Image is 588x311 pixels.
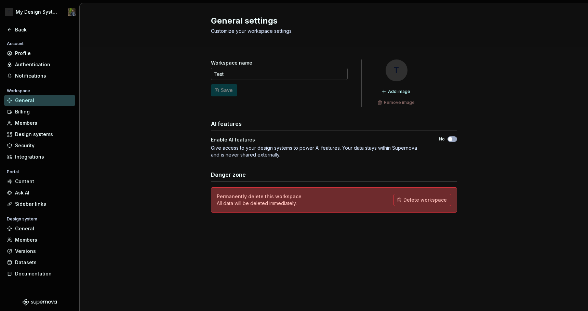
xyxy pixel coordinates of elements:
[15,178,72,185] div: Content
[4,48,75,59] a: Profile
[211,120,242,128] h3: AI features
[211,171,246,179] h3: Danger zone
[4,215,40,223] div: Design system
[5,8,13,16] div: T
[4,129,75,140] a: Design systems
[15,142,72,149] div: Security
[379,87,413,96] button: Add image
[4,87,33,95] div: Workspace
[4,176,75,187] a: Content
[15,61,72,68] div: Authentication
[16,9,59,15] div: My Design System
[4,187,75,198] a: Ask AI
[211,28,293,34] span: Customize your workspace settings.
[4,199,75,209] a: Sidebar links
[4,151,75,162] a: Integrations
[217,200,302,207] p: All data will be deleted immediately.
[15,72,72,79] div: Notifications
[15,108,72,115] div: Billing
[15,236,72,243] div: Members
[15,259,72,266] div: Datasets
[15,189,72,196] div: Ask AI
[4,118,75,129] a: Members
[4,140,75,151] a: Security
[393,194,451,206] button: Delete workspace
[15,131,72,138] div: Design systems
[15,201,72,207] div: Sidebar links
[15,120,72,126] div: Members
[68,8,76,16] img: Simon Désilets
[15,26,72,33] div: Back
[403,197,447,203] span: Delete workspace
[15,248,72,255] div: Versions
[211,136,427,143] div: Enable AI features
[388,89,410,94] span: Add image
[4,234,75,245] a: Members
[15,153,72,160] div: Integrations
[4,24,75,35] a: Back
[217,193,302,200] h4: Permanently delete this workspace
[4,70,75,81] a: Notifications
[15,97,72,104] div: General
[4,59,75,70] a: Authentication
[211,15,449,26] h2: General settings
[4,106,75,117] a: Billing
[4,257,75,268] a: Datasets
[15,270,72,277] div: Documentation
[4,40,26,48] div: Account
[386,59,407,81] div: T
[4,268,75,279] a: Documentation
[1,4,78,19] button: TMy Design SystemSimon Désilets
[4,168,22,176] div: Portal
[15,50,72,57] div: Profile
[23,299,57,306] svg: Supernova Logo
[211,145,427,158] div: Give access to your design systems to power AI features. Your data stays within Supernova and is ...
[439,136,445,142] label: No
[211,59,252,66] label: Workspace name
[15,225,72,232] div: General
[4,223,75,234] a: General
[4,95,75,106] a: General
[4,246,75,257] a: Versions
